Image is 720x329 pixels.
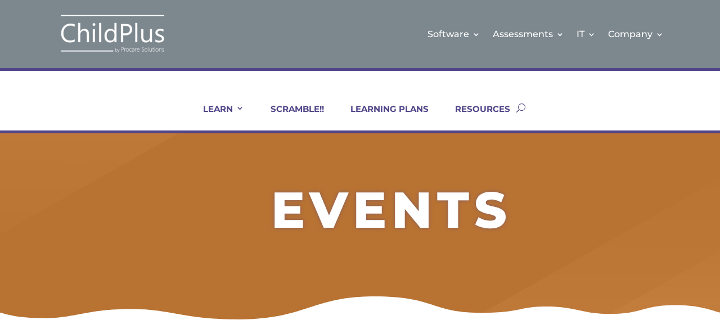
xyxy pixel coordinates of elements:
h2: EVENTS [67,184,715,241]
a: Assessments [493,11,564,57]
a: Company [608,11,664,57]
a: SCRAMBLE!! [256,103,324,130]
a: RESOURCES [441,103,510,130]
a: LEARNING PLANS [336,103,429,130]
a: IT [577,11,596,57]
a: LEARN [189,103,244,130]
a: Software [427,11,480,57]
